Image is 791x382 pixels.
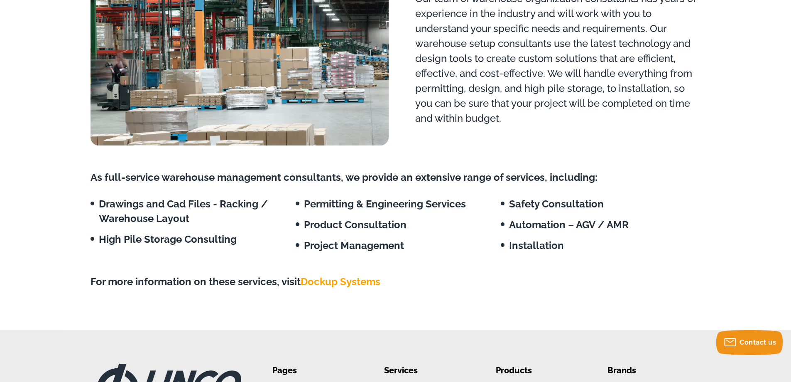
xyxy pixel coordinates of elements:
p: As full-service warehouse management consultants, we provide an extensive range of services, incl... [84,169,707,186]
li: Project Management [296,238,495,253]
li: Products [496,364,583,377]
li: High Pile Storage Consulting [91,232,290,246]
li: Safety Consultation [501,197,700,211]
li: Brands [607,364,694,377]
p: For more information on these services, visit [84,273,707,291]
a: Dockup Systems [301,276,380,288]
li: Services [384,364,471,377]
button: Contact us [716,330,783,355]
li: Product Consultation [296,217,495,232]
li: Drawings and Cad Files - Racking / Warehouse Layout [91,197,290,226]
span: Contact us [740,338,776,346]
li: Installation [501,238,700,253]
li: Automation – AGV / AMR [501,217,700,232]
li: Pages [272,364,359,377]
li: Permitting & Engineering Services [296,197,495,211]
